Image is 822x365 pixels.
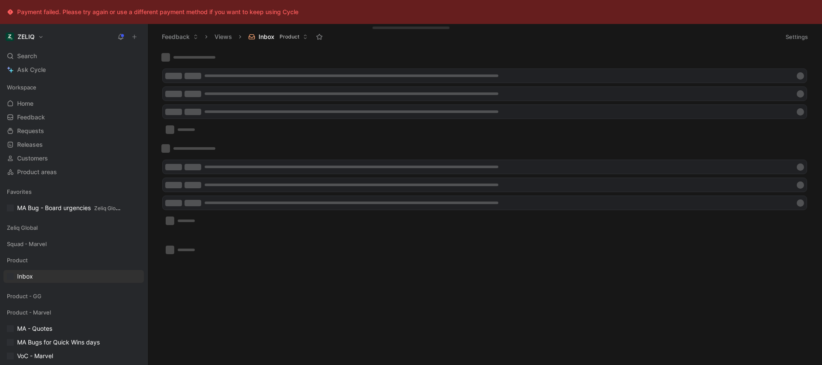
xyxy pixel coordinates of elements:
div: Product - GG [3,290,144,303]
a: Home [3,97,144,110]
div: Zeliq Global [3,221,144,237]
span: Ask Cycle [17,65,46,75]
a: MA Bugs for Quick Wins days [3,336,144,349]
button: ZELIQZELIQ [3,31,46,43]
a: VoC - Marvel [3,350,144,362]
h1: ZELIQ [18,33,35,41]
span: MA Bugs for Quick Wins days [17,338,100,347]
span: Product [280,33,299,41]
img: ZELIQ [6,33,14,41]
div: Product - GG [3,290,144,305]
a: MA Bug - Board urgenciesZeliq Global [3,202,144,214]
span: Inbox [259,33,274,41]
a: Feedback [3,111,144,124]
div: Payment failed. Please try again or use a different payment method if you want to keep using Cycle [17,7,298,17]
span: Product [7,256,28,264]
a: Requests [3,125,144,137]
span: Customers [17,154,48,163]
span: Product - GG [7,292,42,300]
a: Inbox [3,270,144,283]
a: Product areas [3,166,144,178]
span: Search [17,51,37,61]
a: MA - Quotes [3,322,144,335]
span: Product - Marvel [7,308,51,317]
div: ProductInbox [3,254,144,283]
div: Squad - Marvel [3,237,144,253]
span: MA Bug - Board urgencies [17,204,122,213]
button: Feedback [158,30,202,43]
span: Squad - Marvel [7,240,47,248]
span: Inbox [17,272,33,281]
span: VoC - Marvel [17,352,53,360]
span: Zeliq Global [94,205,123,211]
a: Customers [3,152,144,165]
button: InboxProduct [244,30,312,43]
span: Workspace [7,83,36,92]
span: Feedback [17,113,45,122]
div: Favorites [3,185,144,198]
span: Product areas [17,168,57,176]
div: Product - Marvel [3,306,144,319]
span: Favorites [7,187,32,196]
span: Requests [17,127,44,135]
span: Releases [17,140,43,149]
div: Search [3,50,144,62]
a: Ask Cycle [3,63,144,76]
div: Zeliq Global [3,221,144,234]
div: Product [3,254,144,267]
span: MA - Quotes [17,324,52,333]
div: Workspace [3,81,144,94]
button: Views [211,30,236,43]
a: Releases [3,138,144,151]
span: Zeliq Global [7,223,38,232]
span: Home [17,99,33,108]
div: Squad - Marvel [3,237,144,250]
button: Settings [782,31,812,43]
